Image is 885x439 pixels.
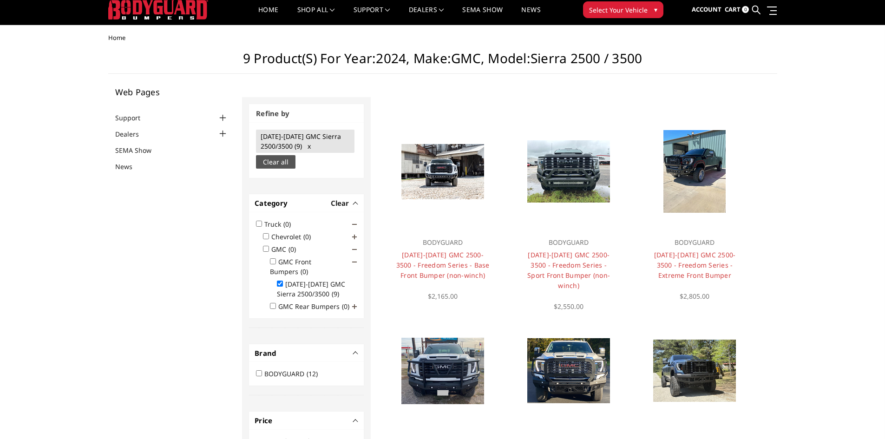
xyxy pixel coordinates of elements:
[271,245,302,254] label: GMC
[307,369,318,378] span: (12)
[654,5,657,14] span: ▾
[258,7,278,25] a: Home
[115,162,144,171] a: News
[264,220,296,229] label: Truck
[354,418,358,423] button: -
[521,7,540,25] a: News
[648,237,741,248] p: BODYGUARD
[301,267,308,276] span: (0)
[264,369,323,378] label: BODYGUARD
[654,250,736,280] a: [DATE]-[DATE] GMC 2500-3500 - Freedom Series - Extreme Front Bumper
[288,245,296,254] span: (0)
[692,5,721,13] span: Account
[589,5,648,15] span: Select Your Vehicle
[115,129,151,139] a: Dealers
[354,351,358,355] button: -
[725,5,741,13] span: Cart
[352,235,357,239] span: Click to show/hide children
[396,250,490,280] a: [DATE]-[DATE] GMC 2500-3500 - Freedom Series - Base Front Bumper (non-winch)
[249,104,364,123] h3: Refine by
[297,7,335,25] a: shop all
[352,247,357,252] span: Click to show/hide children
[522,237,616,248] p: BODYGUARD
[680,292,709,301] span: $2,805.00
[352,222,357,227] span: Click to show/hide children
[263,157,288,166] span: Clear all
[352,260,357,264] span: Click to show/hide children
[583,1,663,18] button: Select Your Vehicle
[271,232,316,241] label: Chevrolet
[332,289,339,298] span: (9)
[352,304,357,309] span: Click to show/hide children
[255,348,358,359] h4: Brand
[261,132,341,151] span: [DATE]-[DATE] GMC Sierra 2500/3500 (9) x
[331,198,349,208] span: Clear
[270,257,314,276] label: GMC Front Bumpers
[462,7,503,25] a: SEMA Show
[255,198,358,209] h4: Category
[108,33,125,42] span: Home
[283,220,291,229] span: (0)
[527,250,610,290] a: [DATE]-[DATE] GMC 2500-3500 - Freedom Series - Sport Front Bumper (non-winch)
[839,394,885,439] iframe: Chat Widget
[115,88,229,96] h5: Web Pages
[396,237,489,248] p: BODYGUARD
[354,7,390,25] a: Support
[278,302,355,311] label: GMC Rear Bumpers
[409,7,444,25] a: Dealers
[115,113,152,123] a: Support
[554,302,583,311] span: $2,550.00
[342,302,349,311] span: (0)
[742,6,749,13] span: 0
[354,201,358,205] button: -
[277,280,345,298] label: [DATE]-[DATE] GMC Sierra 2500/3500
[255,415,358,426] h4: Price
[108,51,777,74] h1: 9 Product(s) for Year:2024, Make:GMC, Model:Sierra 2500 / 3500
[115,145,163,155] a: SEMA Show
[428,292,458,301] span: $2,165.00
[303,232,311,241] span: (0)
